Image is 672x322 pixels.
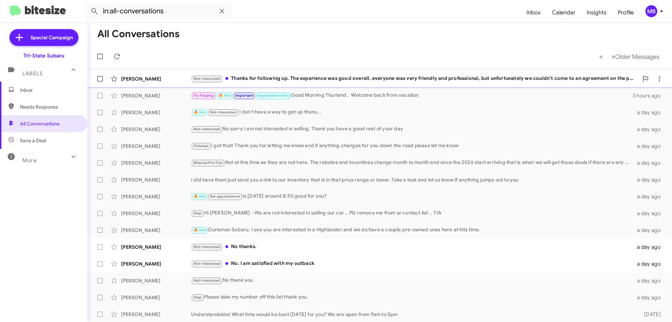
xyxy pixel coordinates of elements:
div: a day ago [633,294,666,301]
div: No. I am satisfied with my outback [191,260,633,268]
div: [PERSON_NAME] [121,193,191,200]
div: Is [DATE] around 8:30 good for you? [191,192,633,200]
h1: All Conversations [97,28,180,40]
div: a day ago [633,126,666,133]
span: Stop [194,211,202,215]
span: More [22,157,37,164]
div: Not at this time as they are not here. The rebates and incentives change month to month and once ... [191,159,633,167]
div: [PERSON_NAME] [121,260,191,267]
nav: Page navigation example [595,49,664,64]
span: Important [235,93,253,98]
span: 🔥 Hot [218,93,230,98]
span: Special Campaign [30,34,73,41]
div: [PERSON_NAME] [121,75,191,82]
div: [PERSON_NAME] [121,92,191,99]
div: a day ago [633,143,666,150]
span: » [611,52,615,61]
div: a day ago [633,176,666,183]
div: a day ago [633,244,666,251]
div: [PERSON_NAME] [121,277,191,284]
span: Not-Interested [210,110,237,115]
span: 🔥 Hot [194,228,205,232]
button: MB [639,5,664,17]
div: No sorry I am not interested in selling. Thank you have a good rest of your day [191,125,633,133]
div: [PERSON_NAME] [121,311,191,318]
div: Tri-State Subaru [23,52,64,59]
div: No thank you [191,276,633,285]
input: Search [85,3,232,20]
div: [PERSON_NAME] [121,126,191,133]
div: I did have them just send you a link to our inventory that is in that price range or lower. Take ... [191,176,633,183]
span: Labels [22,70,43,77]
span: Older Messages [615,53,659,61]
a: Insights [581,2,612,23]
span: 🔥 Hot [194,194,205,199]
div: [PERSON_NAME] [121,294,191,301]
div: Hi [PERSON_NAME] - We are not interested in selling our car .. Plz remove me from ur contact list... [191,209,633,217]
div: MB [645,5,657,17]
button: Next [607,49,664,64]
span: Stop [194,295,202,300]
div: [PERSON_NAME] [121,143,191,150]
div: [PERSON_NAME] [121,176,191,183]
span: Set appointment [210,194,240,199]
button: Previous [595,49,607,64]
div: Good Morning Thurland , Welcome back from vacation [191,91,632,100]
div: a day ago [633,109,666,116]
div: [PERSON_NAME] [121,159,191,166]
span: « [599,52,603,61]
span: Inbox [20,87,79,94]
div: [DATE] [633,311,666,318]
div: Please take my number off this list thank you. [191,293,633,301]
span: 🔥 Hot [194,110,205,115]
div: [PERSON_NAME] [121,227,191,234]
div: a day ago [633,277,666,284]
span: Not-Interested [194,245,220,249]
span: Not-Interested [194,278,220,283]
span: Not-Interested [194,261,220,266]
div: Understandable! What time would be best [DATE] for you? We are open from 9am to 5pm [191,311,633,318]
div: No thanks. [191,243,633,251]
span: Not-Interested [194,127,220,131]
div: Thanks for following up. The experience was good overall, everyone was very friendly and professi... [191,75,638,83]
a: Calendar [546,2,581,23]
div: Ourisman Subaru. I see you are interested in a Highlander and we do have a couple pre-owned ones ... [191,226,633,234]
span: Bitesize Pro-Tip! [194,160,223,165]
div: a day ago [633,193,666,200]
span: Save a Deal [20,137,46,144]
div: a day ago [633,227,666,234]
div: [PERSON_NAME] [121,109,191,116]
div: I get that! Thank you for letting me know and if anything changes for you down the road please le... [191,142,633,150]
span: All Conversations [20,120,59,127]
a: Profile [612,2,639,23]
a: Special Campaign [9,29,78,46]
div: I don't have a way to get up there... [191,108,633,116]
span: Not-Interested [194,76,220,81]
div: a day ago [633,260,666,267]
div: 3 hours ago [632,92,666,99]
span: Try Pausing [194,93,214,98]
div: a day ago [633,159,666,166]
span: Needs Response [20,103,79,110]
div: [PERSON_NAME] [121,210,191,217]
span: Finished [194,144,209,148]
div: a day ago [633,210,666,217]
a: Inbox [521,2,546,23]
span: Appointment Set [258,93,289,98]
div: [PERSON_NAME] [121,244,191,251]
